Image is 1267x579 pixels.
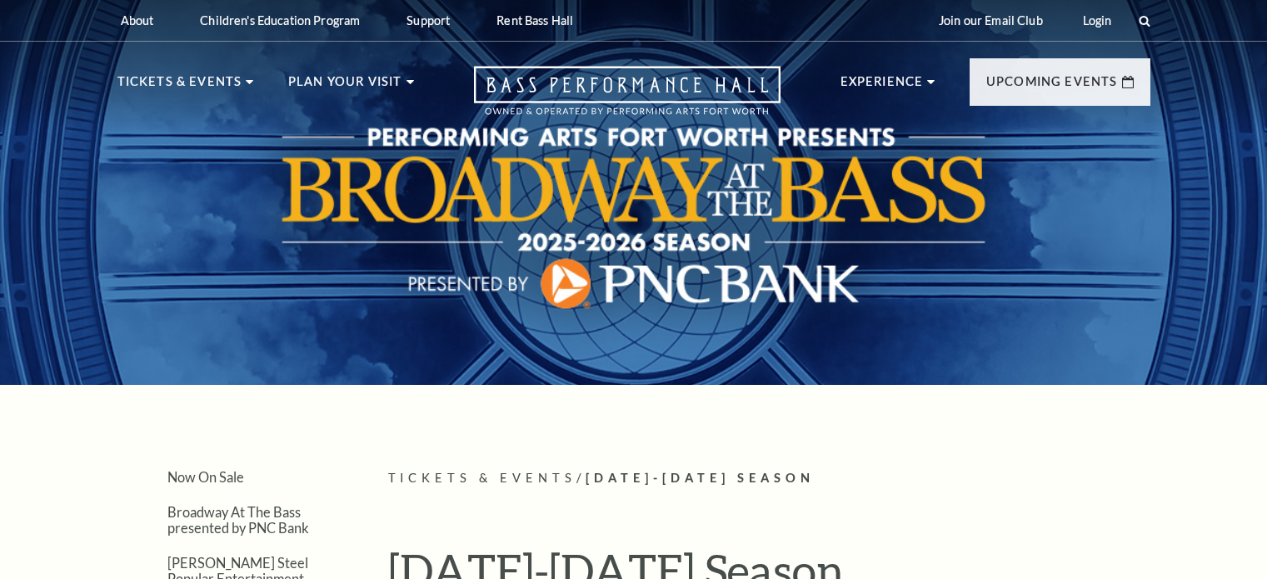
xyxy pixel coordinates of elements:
[388,468,1150,489] p: /
[986,72,1118,102] p: Upcoming Events
[496,13,573,27] p: Rent Bass Hall
[121,13,154,27] p: About
[388,471,577,485] span: Tickets & Events
[586,471,815,485] span: [DATE]-[DATE] Season
[167,469,244,485] a: Now On Sale
[200,13,360,27] p: Children's Education Program
[841,72,924,102] p: Experience
[167,504,309,536] a: Broadway At The Bass presented by PNC Bank
[407,13,450,27] p: Support
[117,72,242,102] p: Tickets & Events
[288,72,402,102] p: Plan Your Visit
